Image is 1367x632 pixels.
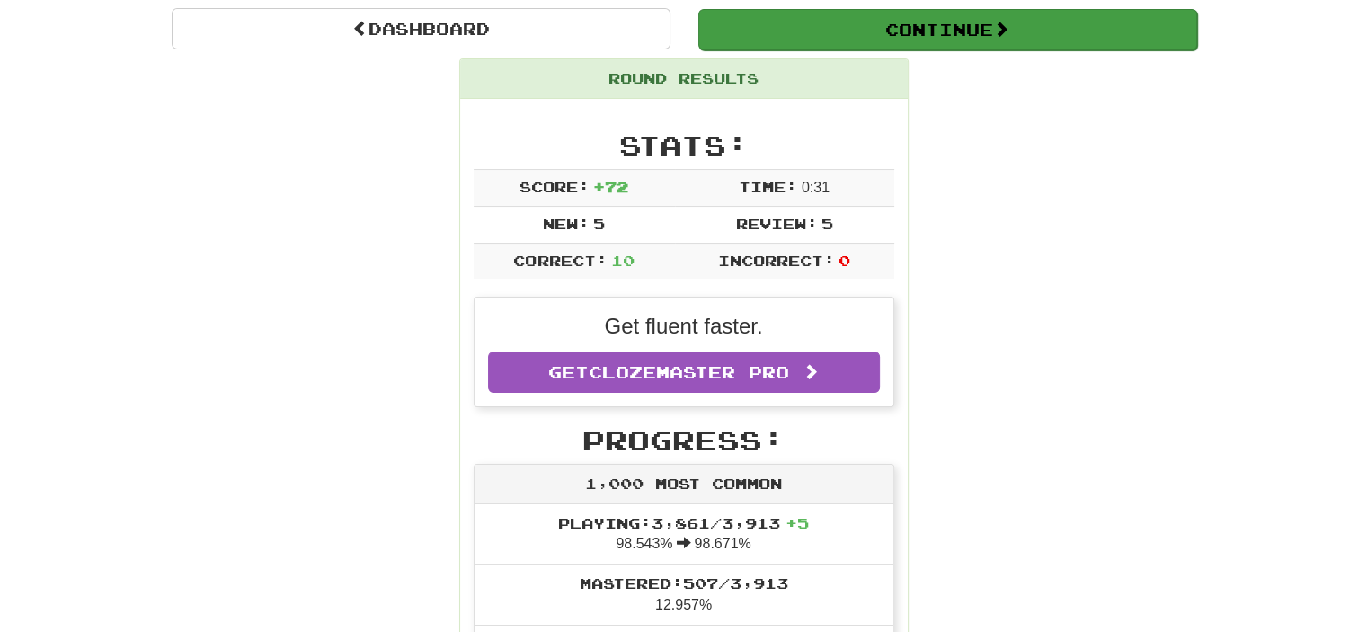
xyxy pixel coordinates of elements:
[475,465,893,504] div: 1,000 Most Common
[593,215,605,232] span: 5
[821,215,833,232] span: 5
[513,252,607,269] span: Correct:
[611,252,635,269] span: 10
[839,252,850,269] span: 0
[786,514,809,531] span: + 5
[488,311,880,342] p: Get fluent faster.
[718,252,835,269] span: Incorrect:
[802,180,830,195] span: 0 : 31
[543,215,590,232] span: New:
[475,504,893,565] li: 98.543% 98.671%
[698,9,1197,50] button: Continue
[580,574,788,592] span: Mastered: 507 / 3,913
[589,362,789,382] span: Clozemaster Pro
[739,178,797,195] span: Time:
[460,59,908,99] div: Round Results
[475,564,893,626] li: 12.957%
[488,352,880,393] a: GetClozemaster Pro
[735,215,817,232] span: Review:
[172,8,670,49] a: Dashboard
[558,514,809,531] span: Playing: 3,861 / 3,913
[474,425,894,455] h2: Progress:
[519,178,590,195] span: Score:
[474,130,894,160] h2: Stats:
[593,178,628,195] span: + 72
